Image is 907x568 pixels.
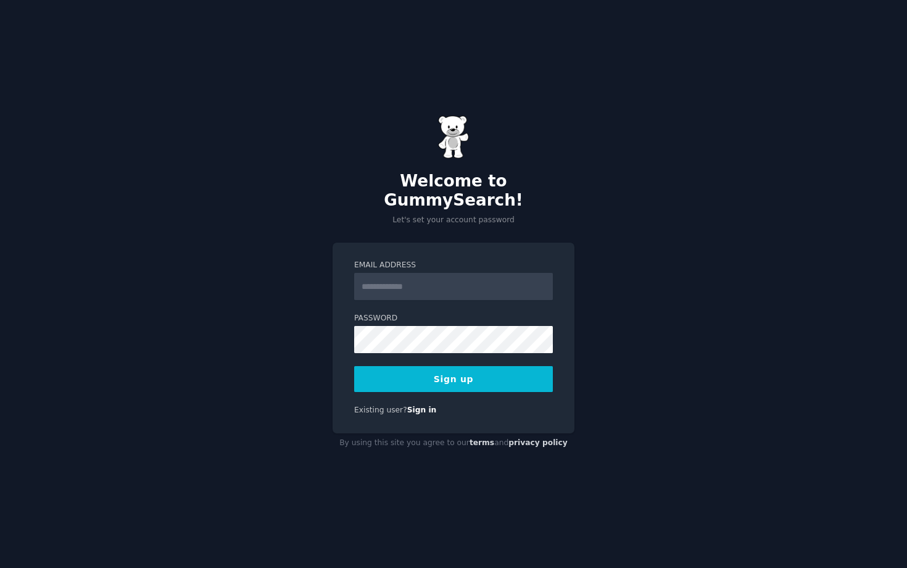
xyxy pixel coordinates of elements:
img: Gummy Bear [438,115,469,159]
h2: Welcome to GummySearch! [333,172,574,211]
div: By using this site you agree to our and [333,433,574,453]
span: Existing user? [354,406,407,414]
label: Password [354,313,553,324]
a: privacy policy [508,438,568,447]
a: Sign in [407,406,437,414]
a: terms [470,438,494,447]
p: Let's set your account password [333,215,574,226]
label: Email Address [354,260,553,271]
button: Sign up [354,366,553,392]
